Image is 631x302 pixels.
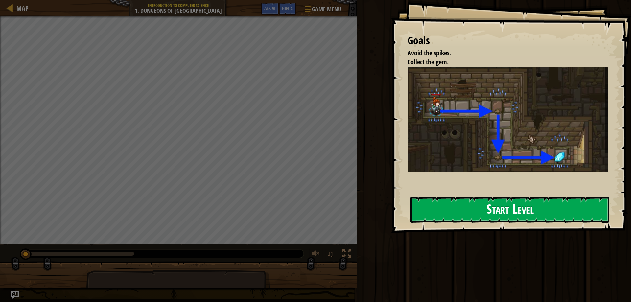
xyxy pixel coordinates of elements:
span: Collect the gem. [408,58,449,66]
button: Game Menu [299,3,345,18]
span: Ask AI [264,5,275,11]
button: Toggle fullscreen [340,248,353,261]
button: ♫ [326,248,337,261]
button: Start Level [410,197,609,223]
img: Dungeons of kithgard [408,67,613,172]
li: Avoid the spikes. [399,48,606,58]
button: Adjust volume [309,248,322,261]
span: Map [16,4,29,12]
button: Ask AI [261,3,279,15]
span: ♫ [327,249,334,259]
li: Collect the gem. [399,58,606,67]
button: Ask AI [11,291,19,299]
a: Map [13,4,29,12]
span: Avoid the spikes. [408,48,451,57]
span: Hints [282,5,293,11]
div: Goals [408,33,608,48]
span: Game Menu [312,5,341,13]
